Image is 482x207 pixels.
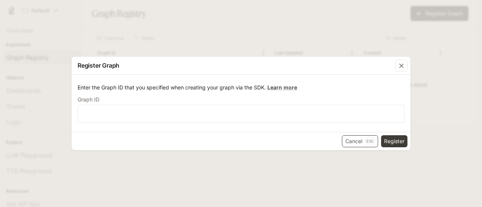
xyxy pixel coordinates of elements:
a: Learn more [267,84,297,91]
p: Graph ID [78,97,99,102]
p: Esc [365,137,375,145]
p: Register Graph [78,61,119,70]
p: Enter the Graph ID that you specified when creating your graph via the SDK. [78,84,404,91]
button: Register [381,135,407,147]
button: CancelEsc [342,135,378,147]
